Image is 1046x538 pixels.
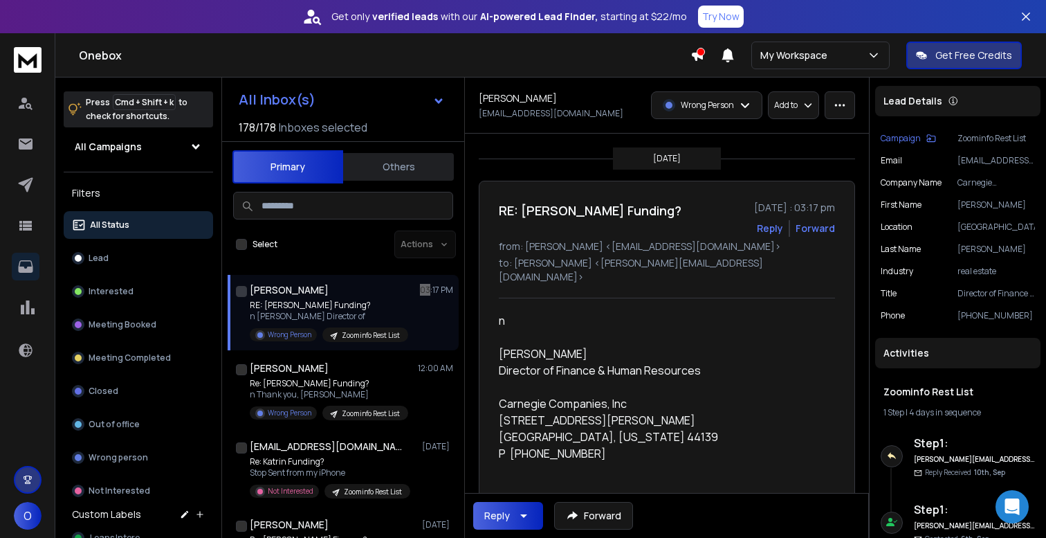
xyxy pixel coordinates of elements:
span: 178 / 178 [239,119,276,136]
h1: [PERSON_NAME] [250,361,329,375]
button: Primary [232,150,343,183]
p: real estate [957,266,1035,277]
button: All Campaigns [64,133,213,161]
p: Wrong person [89,452,148,463]
p: Lead Details [883,94,942,108]
p: Wrong Person [681,100,734,111]
p: Get only with our starting at $22/mo [331,10,687,24]
div: Forward [796,222,835,235]
p: Interested [89,286,134,297]
p: Re: [PERSON_NAME] Funding? [250,378,408,389]
p: [DATE] [422,441,453,452]
p: Carnegie Companies, Inc. [957,177,1035,188]
img: logo [14,47,42,73]
p: Zoominfo Rest List [342,409,400,419]
button: Interested [64,278,213,305]
button: Reply [473,502,543,530]
p: Campaign [881,133,921,144]
span: Cmd + Shift + k [113,94,176,110]
h1: All Campaigns [75,140,142,154]
p: Company Name [881,177,942,188]
h1: [EMAIL_ADDRESS][DOMAIN_NAME] [250,440,402,454]
p: Closed [89,386,118,397]
p: All Status [90,219,129,231]
p: Zoominfo Rest List [957,133,1035,144]
button: Get Free Credits [906,42,1022,69]
span: 4 days in sequence [909,406,981,418]
p: industry [881,266,913,277]
p: Get Free Credits [935,48,1012,62]
p: [GEOGRAPHIC_DATA] [957,222,1035,233]
h1: Onebox [79,47,690,64]
p: First Name [881,199,921,210]
button: O [14,502,42,530]
p: Not Interested [268,486,313,496]
span: 10th, Sep [974,467,1005,477]
h3: Inboxes selected [279,119,367,136]
h3: Filters [64,183,213,203]
span: 1 Step [883,406,904,418]
h6: [PERSON_NAME][EMAIL_ADDRESS][DOMAIN_NAME] [914,454,1035,465]
p: [PERSON_NAME] [957,199,1035,210]
p: Zoominfo Rest List [344,487,402,497]
p: [DATE] : 03:17 pm [754,201,835,215]
p: Out of office [89,419,140,430]
button: Others [343,152,454,182]
p: Press to check for shortcuts. [86,96,187,123]
p: Meeting Booked [89,319,156,330]
button: All Status [64,211,213,239]
p: 03:17 PM [420,285,453,296]
p: Zoominfo Rest List [342,330,400,341]
button: Closed [64,377,213,405]
h1: [PERSON_NAME] [479,91,557,105]
label: Select [253,239,277,250]
p: [DATE] [653,153,681,164]
h1: RE: [PERSON_NAME] Funding? [499,201,681,220]
p: Director of Finance & Human Resources [957,288,1035,299]
h6: Step 1 : [914,501,1035,518]
button: Out of office [64,411,213,438]
button: Reply [757,222,783,235]
h1: [PERSON_NAME] [250,518,329,532]
button: Meeting Booked [64,311,213,339]
button: Meeting Completed [64,344,213,372]
p: Try Now [702,10,740,24]
p: Reply Received [925,467,1005,478]
strong: AI-powered Lead Finder, [480,10,598,24]
p: My Workspace [760,48,833,62]
h6: Step 1 : [914,435,1035,451]
div: Reply [484,509,510,523]
p: 12:00 AM [418,363,453,374]
button: Not Interested [64,477,213,505]
p: [DATE] [422,519,453,530]
p: Re: Katrin Funding? [250,456,410,467]
div: | [883,407,1032,418]
p: Phone [881,310,905,321]
button: Lead [64,244,213,272]
strong: verified leads [372,10,438,24]
p: Wrong Person [268,408,311,418]
p: RE: [PERSON_NAME] Funding? [250,300,408,311]
button: All Inbox(s) [228,86,456,114]
p: n [PERSON_NAME] Director of [250,311,408,322]
p: Lead [89,253,109,264]
p: to: [PERSON_NAME] <[PERSON_NAME][EMAIL_ADDRESS][DOMAIN_NAME]> [499,256,835,284]
h1: [PERSON_NAME] [250,283,329,297]
p: Add to [774,100,798,111]
button: Wrong person [64,444,213,472]
p: Last Name [881,244,921,255]
div: Open Intercom Messenger [995,490,1029,523]
h3: Custom Labels [72,508,141,521]
button: Try Now [698,6,744,28]
p: Stop Sent from my iPhone [250,467,410,478]
h1: Zoominfo Rest List [883,385,1032,399]
p: [EMAIL_ADDRESS][DOMAIN_NAME] [479,108,623,119]
p: location [881,222,912,233]
p: from: [PERSON_NAME] <[EMAIL_ADDRESS][DOMAIN_NAME]> [499,240,835,253]
p: [PHONE_NUMBER] [957,310,1035,321]
p: Not Interested [89,485,150,496]
div: Activities [875,338,1040,368]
